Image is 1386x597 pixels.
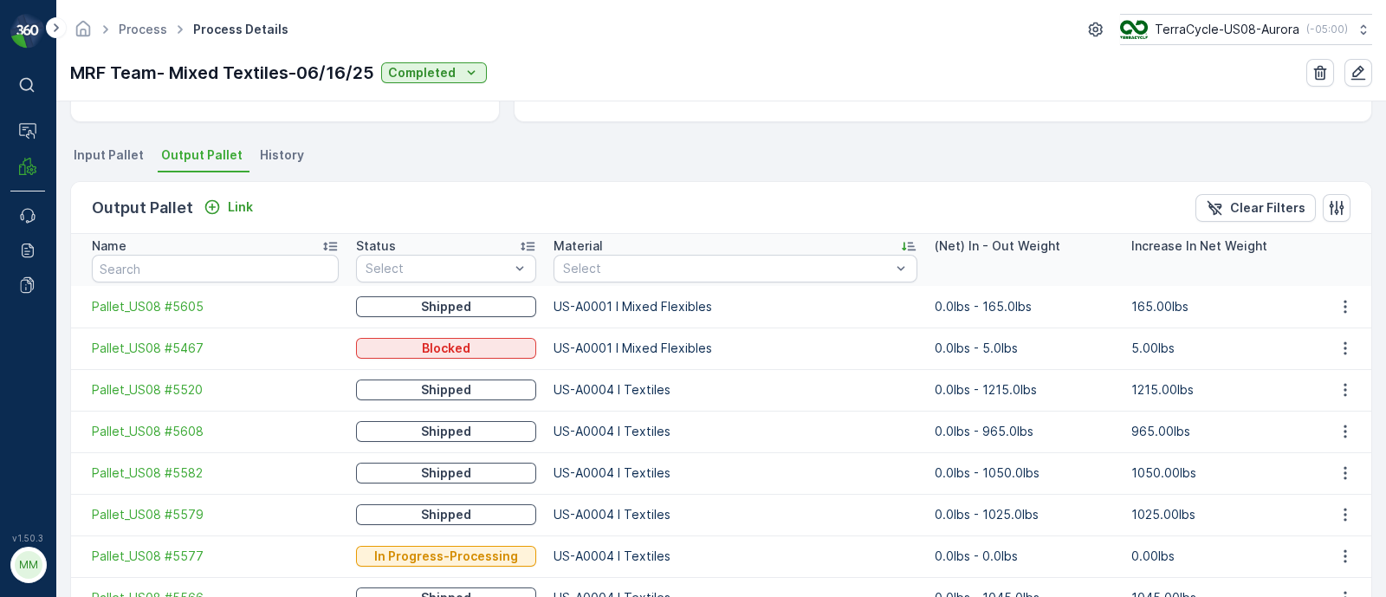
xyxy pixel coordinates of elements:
[935,548,1113,565] p: 0.0lbs - 0.0lbs
[1131,237,1267,255] p: Increase In Net Weight
[554,506,917,523] p: US-A0004 I Textiles
[1131,548,1310,565] p: 0.00lbs
[554,423,917,440] p: US-A0004 I Textiles
[161,146,243,164] span: Output Pallet
[356,504,536,525] button: Shipped
[10,533,45,543] span: v 1.50.3
[10,14,45,49] img: logo
[10,547,45,583] button: MM
[554,548,917,565] p: US-A0004 I Textiles
[421,423,471,440] p: Shipped
[356,463,536,483] button: Shipped
[422,340,470,357] p: Blocked
[554,237,603,255] p: Material
[421,464,471,482] p: Shipped
[1155,21,1299,38] p: TerraCycle-US08-Aurora
[92,423,339,440] a: Pallet_US08 #5608
[197,197,260,217] button: Link
[554,298,917,315] p: US-A0001 I Mixed Flexibles
[935,381,1113,399] p: 0.0lbs - 1215.0lbs
[228,198,253,216] p: Link
[374,548,518,565] p: In Progress-Processing
[92,506,339,523] a: Pallet_US08 #5579
[92,381,339,399] a: Pallet_US08 #5520
[70,60,374,86] p: MRF Team- Mixed Textiles-06/16/25
[92,548,339,565] a: Pallet_US08 #5577
[366,260,509,277] p: Select
[1120,14,1372,45] button: TerraCycle-US08-Aurora(-05:00)
[563,260,891,277] p: Select
[1131,506,1310,523] p: 1025.00lbs
[935,237,1060,255] p: (Net) In - Out Weight
[935,464,1113,482] p: 0.0lbs - 1050.0lbs
[421,381,471,399] p: Shipped
[260,146,304,164] span: History
[119,22,167,36] a: Process
[935,298,1113,315] p: 0.0lbs - 165.0lbs
[1131,340,1310,357] p: 5.00lbs
[1230,199,1305,217] p: Clear Filters
[1131,381,1310,399] p: 1215.00lbs
[92,237,126,255] p: Name
[935,506,1113,523] p: 0.0lbs - 1025.0lbs
[356,237,396,255] p: Status
[92,255,339,282] input: Search
[935,423,1113,440] p: 0.0lbs - 965.0lbs
[74,26,93,41] a: Homepage
[356,421,536,442] button: Shipped
[1306,23,1348,36] p: ( -05:00 )
[356,546,536,567] button: In Progress-Processing
[190,21,292,38] span: Process Details
[554,340,917,357] p: US-A0001 I Mixed Flexibles
[356,296,536,317] button: Shipped
[554,464,917,482] p: US-A0004 I Textiles
[356,380,536,400] button: Shipped
[421,506,471,523] p: Shipped
[935,340,1113,357] p: 0.0lbs - 5.0lbs
[1131,464,1310,482] p: 1050.00lbs
[92,340,339,357] a: Pallet_US08 #5467
[388,64,456,81] p: Completed
[74,146,144,164] span: Input Pallet
[356,338,536,359] button: Blocked
[92,196,193,220] p: Output Pallet
[381,62,487,83] button: Completed
[92,298,339,315] a: Pallet_US08 #5605
[1131,423,1310,440] p: 965.00lbs
[1131,298,1310,315] p: 165.00lbs
[92,464,339,482] a: Pallet_US08 #5582
[15,551,42,579] div: MM
[554,381,917,399] p: US-A0004 I Textiles
[421,298,471,315] p: Shipped
[1120,20,1148,39] img: image_ci7OI47.png
[1195,194,1316,222] button: Clear Filters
